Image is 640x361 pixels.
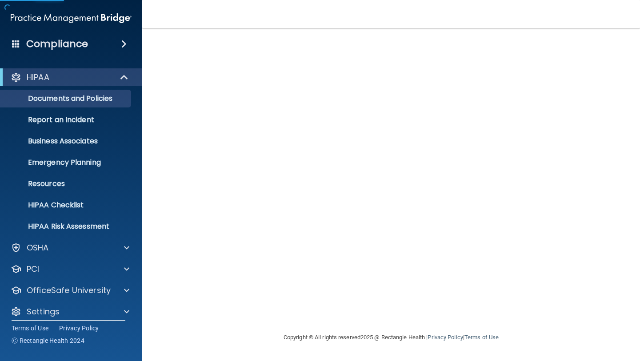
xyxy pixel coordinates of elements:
p: Settings [27,306,60,317]
p: Resources [6,179,127,188]
p: HIPAA Risk Assessment [6,222,127,231]
a: Privacy Policy [59,324,99,333]
h4: Compliance [26,38,88,50]
div: Copyright © All rights reserved 2025 @ Rectangle Health | | [229,323,553,352]
p: Documents and Policies [6,94,127,103]
span: Ⓒ Rectangle Health 2024 [12,336,84,345]
p: PCI [27,264,39,274]
p: OSHA [27,242,49,253]
p: Emergency Planning [6,158,127,167]
p: Report an Incident [6,115,127,124]
a: PCI [11,264,129,274]
a: HIPAA [11,72,129,83]
a: Terms of Use [464,334,499,341]
a: OfficeSafe University [11,285,129,296]
img: PMB logo [11,9,132,27]
a: OSHA [11,242,129,253]
p: OfficeSafe University [27,285,111,296]
a: Privacy Policy [428,334,463,341]
p: HIPAA [27,72,49,83]
p: HIPAA Checklist [6,201,127,210]
a: Settings [11,306,129,317]
a: Terms of Use [12,324,48,333]
p: Business Associates [6,137,127,146]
